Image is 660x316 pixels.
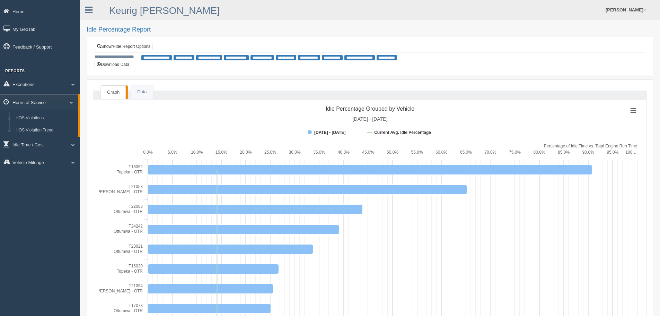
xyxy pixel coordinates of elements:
text: 60.0% [435,150,447,155]
text: 75.0% [509,150,521,155]
text: 55.0% [411,150,423,155]
tspan: T24242 [129,224,143,229]
tspan: Ottumwa - OTR [114,229,143,234]
text: 80.0% [534,150,545,155]
text: 45.0% [362,150,374,155]
a: Data [131,85,153,99]
text: 40.0% [338,150,350,155]
tspan: Current Avg. Idle Percentage [374,130,431,135]
tspan: 100… [625,150,636,155]
text: 20.0% [240,150,252,155]
text: 10.0% [191,150,203,155]
tspan: Ottumwa - OTR [114,249,143,254]
tspan: T21054 [129,283,143,288]
tspan: [DATE] - [DATE] [353,116,388,122]
tspan: [PERSON_NAME] - OTR [96,289,143,293]
tspan: T23021 [129,244,143,249]
button: Download Data [95,61,131,68]
tspan: T16030 [129,264,143,268]
a: Graph [101,85,126,99]
text: 5.0% [168,150,177,155]
h2: Idle Percentage Report [87,26,653,33]
text: 85.0% [558,150,570,155]
tspan: T21053 [129,184,143,189]
a: HOS Violations [12,112,78,125]
tspan: T22083 [129,204,143,209]
a: Keurig [PERSON_NAME] [109,5,220,16]
text: 65.0% [460,150,472,155]
text: 30.0% [289,150,301,155]
tspan: Idle Percentage Grouped by Vehicle [326,106,414,112]
tspan: [DATE] - [DATE] [314,130,345,135]
a: Show/Hide Report Options [95,43,152,50]
tspan: Topeka - OTR [117,170,143,174]
text: 95.0% [607,150,618,155]
tspan: T18052 [129,164,143,169]
text: 70.0% [484,150,496,155]
text: 50.0% [387,150,398,155]
tspan: Percentage of Idle Time vs. Total Engine Run Time [544,144,637,148]
tspan: Ottumwa - OTR [114,308,143,313]
text: 90.0% [582,150,594,155]
text: 0.0% [143,150,153,155]
text: 15.0% [215,150,227,155]
tspan: T17073 [129,303,143,308]
tspan: [PERSON_NAME] - OTR [96,189,143,194]
tspan: Ottumwa - OTR [114,209,143,214]
a: HOS Violation Trend [12,124,78,137]
tspan: Topeka - OTR [117,269,143,274]
text: 25.0% [264,150,276,155]
text: 35.0% [313,150,325,155]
